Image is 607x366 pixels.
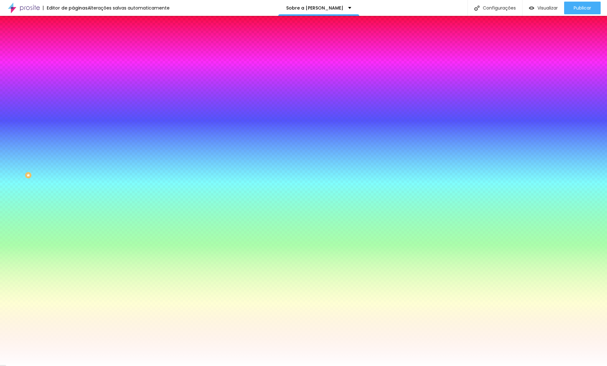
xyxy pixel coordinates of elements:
[574,5,591,10] span: Publicar
[474,5,480,11] img: Icone
[523,2,564,14] button: Visualizar
[537,5,558,10] span: Visualizar
[43,6,88,10] div: Editor de páginas
[88,6,170,10] div: Alterações salvas automaticamente
[564,2,601,14] button: Publicar
[529,5,534,11] img: view-1.svg
[286,6,343,10] p: Sobre a [PERSON_NAME]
